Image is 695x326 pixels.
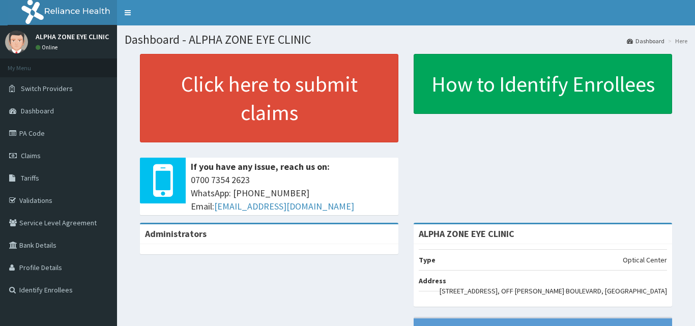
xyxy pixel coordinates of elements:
h1: Dashboard - ALPHA ZONE EYE CLINIC [125,33,687,46]
a: Click here to submit claims [140,54,398,142]
span: Dashboard [21,106,54,115]
strong: ALPHA ZONE EYE CLINIC [419,228,514,240]
a: Dashboard [627,37,664,45]
a: How to Identify Enrollees [414,54,672,114]
p: Optical Center [623,255,667,265]
a: [EMAIL_ADDRESS][DOMAIN_NAME] [214,200,354,212]
span: Claims [21,151,41,160]
span: Switch Providers [21,84,73,93]
a: Online [36,44,60,51]
b: Address [419,276,446,285]
img: User Image [5,31,28,53]
li: Here [665,37,687,45]
b: If you have any issue, reach us on: [191,161,330,172]
b: Administrators [145,228,207,240]
p: [STREET_ADDRESS], OFF [PERSON_NAME] BOULEVARD, [GEOGRAPHIC_DATA] [440,286,667,296]
b: Type [419,255,436,264]
p: ALPHA ZONE EYE CLINIC [36,33,109,40]
span: 0700 7354 2623 WhatsApp: [PHONE_NUMBER] Email: [191,173,393,213]
span: Tariffs [21,173,39,183]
